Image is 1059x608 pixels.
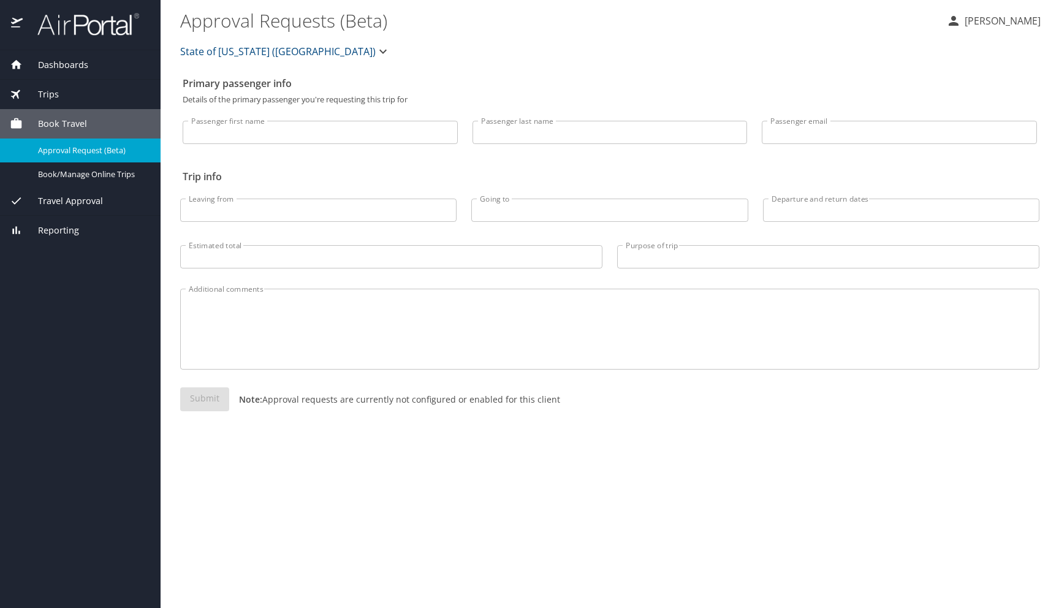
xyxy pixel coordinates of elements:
p: [PERSON_NAME] [961,13,1041,28]
p: Details of the primary passenger you're requesting this trip for [183,96,1037,104]
img: icon-airportal.png [11,12,24,36]
h2: Trip info [183,167,1037,186]
span: Book Travel [23,117,87,131]
h1: Approval Requests (Beta) [180,1,936,39]
span: Approval Request (Beta) [38,145,146,156]
strong: Note: [239,393,262,405]
img: airportal-logo.png [24,12,139,36]
span: Trips [23,88,59,101]
button: State of [US_STATE] ([GEOGRAPHIC_DATA]) [175,39,395,64]
span: Dashboards [23,58,88,72]
span: Reporting [23,224,79,237]
p: Approval requests are currently not configured or enabled for this client [229,393,560,406]
span: State of [US_STATE] ([GEOGRAPHIC_DATA]) [180,43,376,60]
span: Book/Manage Online Trips [38,169,146,180]
h2: Primary passenger info [183,74,1037,93]
span: Travel Approval [23,194,103,208]
button: [PERSON_NAME] [941,10,1046,32]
